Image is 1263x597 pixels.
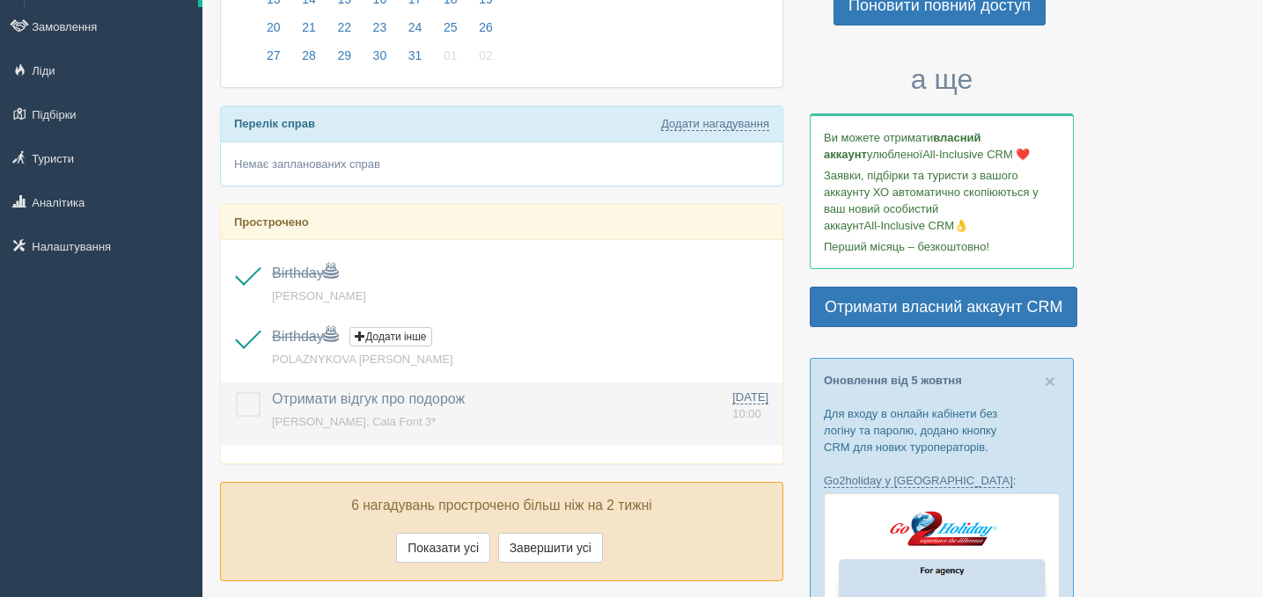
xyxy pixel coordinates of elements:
a: 26 [469,18,498,46]
b: Прострочено [234,215,309,229]
span: 22 [333,16,356,39]
a: Go2holiday у [GEOGRAPHIC_DATA] [824,474,1013,488]
a: 30 [363,46,397,74]
span: 28 [297,44,320,67]
span: 30 [369,44,392,67]
a: 02 [469,46,498,74]
a: 01 [434,46,467,74]
div: Немає запланованих справ [221,142,782,186]
span: 26 [474,16,497,39]
a: 23 [363,18,397,46]
a: 25 [434,18,467,46]
span: 23 [369,16,392,39]
span: 27 [262,44,285,67]
a: Додати нагадування [661,117,769,131]
a: Birthday [272,329,338,344]
span: 24 [404,16,427,39]
span: 29 [333,44,356,67]
span: 25 [439,16,462,39]
a: 29 [327,46,361,74]
a: 21 [292,18,326,46]
p: Заявки, підбірки та туристи з вашого аккаунту ХО автоматично скопіюються у ваш новий особистий ак... [824,167,1060,234]
a: [PERSON_NAME] [272,289,366,302]
p: Ви можете отримати улюбленої [824,129,1060,163]
span: All-Inclusive CRM ❤️ [922,148,1030,161]
span: 31 [404,44,427,67]
a: 24 [399,18,432,46]
span: 10:00 [732,407,761,420]
a: Оновлення від 5 жовтня [824,374,962,387]
a: POLAZNYKOVA [PERSON_NAME] [272,353,453,366]
button: Завершити усі [498,533,603,563]
h3: а ще [810,64,1074,95]
p: Перший місяць – безкоштовно! [824,238,1060,255]
a: 28 [292,46,326,74]
a: 20 [257,18,290,46]
span: 02 [474,44,497,67]
a: [DATE] 10:00 [732,390,775,422]
a: 27 [257,46,290,74]
b: власний аккаунт [824,131,981,161]
p: : [824,472,1060,489]
a: [PERSON_NAME], Cala Font 3* [272,415,436,428]
b: Перелік справ [234,117,315,130]
span: 21 [297,16,320,39]
button: Показати усі [396,533,490,563]
p: 6 нагадувань прострочено більш ніж на 2 тижні [234,496,769,516]
a: Birthday [272,266,338,280]
button: Додати інше [349,327,431,346]
span: 01 [439,44,462,67]
span: All-Inclusive CRM👌 [864,219,969,232]
a: Отримати відгук про подорож [272,391,465,406]
span: × [1045,371,1055,391]
a: Отримати власний аккаунт CRM [810,287,1077,327]
button: Close [1045,372,1055,390]
a: 22 [327,18,361,46]
span: 20 [262,16,285,39]
p: Для входу в онлайн кабінети без логіну та паролю, додано кнопку CRM для нових туроператорів. [824,405,1060,455]
span: [DATE] [732,390,768,404]
a: 31 [399,46,432,74]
